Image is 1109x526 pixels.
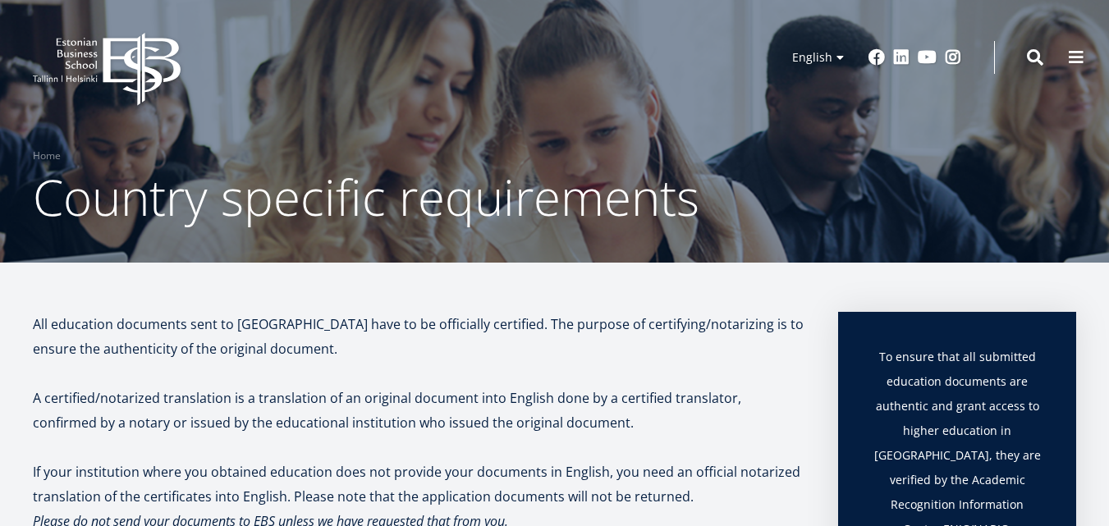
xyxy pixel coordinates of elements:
a: Home [33,148,61,164]
a: Linkedin [893,49,910,66]
p: If your institution where you obtained education does not provide your documents in English, you ... [33,460,805,509]
a: Youtube [918,49,937,66]
p: A certified/notarized translation is a translation of an original document into English done by a... [33,386,805,435]
p: All education documents sent to [GEOGRAPHIC_DATA] have to be officially certified. The purpose of... [33,312,805,361]
a: Instagram [945,49,961,66]
span: Country specific requirements [33,163,699,231]
a: Facebook [868,49,885,66]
